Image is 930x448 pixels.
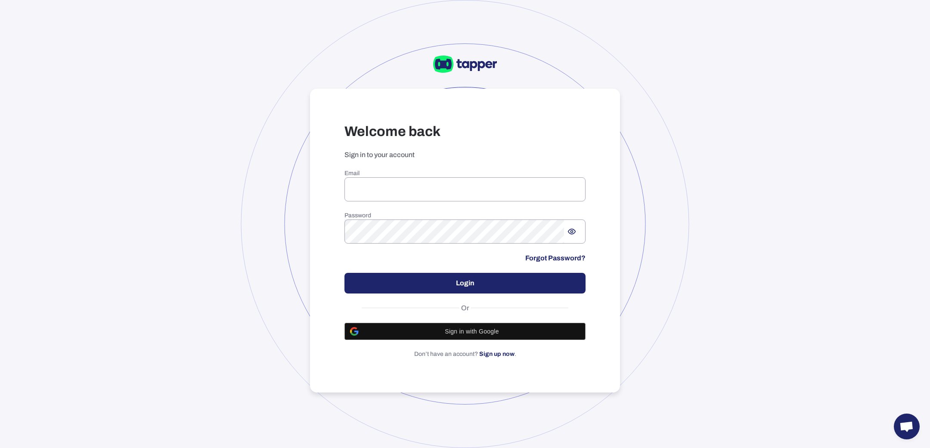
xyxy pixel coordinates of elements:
span: Or [459,304,471,312]
button: Show password [564,224,580,239]
a: Open chat [894,414,920,439]
button: Login [344,273,586,294]
a: Sign up now [479,351,515,357]
h6: Password [344,212,586,219]
a: Forgot Password? [525,254,586,263]
p: Don’t have an account? . [344,350,586,358]
h3: Welcome back [344,123,586,140]
span: Sign in with Google [364,328,580,335]
h6: Email [344,170,586,177]
p: Sign in to your account [344,151,586,159]
button: Sign in with Google [344,323,586,340]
